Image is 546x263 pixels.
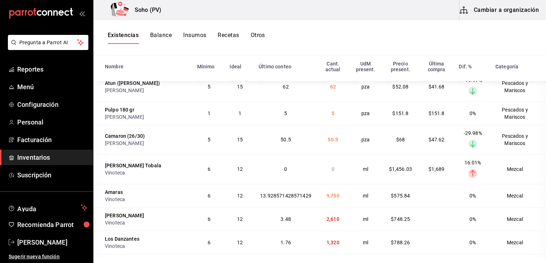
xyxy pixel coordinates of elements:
div: Último conteo [259,64,291,69]
span: 62 [283,84,288,90]
span: 0 [284,166,287,172]
h3: Soho (PV) [129,6,161,14]
span: 0% [469,193,476,199]
span: 9,750 [327,193,339,199]
span: 13.928571428571429 [260,193,311,199]
td: ml [349,207,383,231]
span: 15 [237,84,243,90]
td: ml [349,154,383,184]
td: Pescados y Mariscos [491,101,546,125]
div: Mínimo [197,64,215,69]
span: $1,456.03 [389,166,412,172]
span: 1 [208,110,210,116]
button: Recetas [218,32,239,44]
span: Personal [17,117,87,127]
td: Pescados y Mariscos [491,72,546,101]
span: 5 [332,110,334,116]
span: 6 [208,166,210,172]
div: Atun ([PERSON_NAME]) [105,80,160,87]
span: 1,320 [327,240,339,245]
span: 2,610 [327,216,339,222]
span: $52.08 [392,84,408,90]
span: 0% [469,240,476,245]
button: Insumos [183,32,206,44]
span: Inventarios [17,153,87,162]
span: $575.84 [391,193,410,199]
div: Amaras [105,189,123,196]
div: Vinoteca [105,242,189,250]
td: pza [349,125,383,154]
div: navigation tabs [108,32,265,44]
div: Ideal [230,64,241,69]
span: 6 [208,240,210,245]
span: -29.98% [464,130,482,136]
span: Facturación [17,135,87,145]
span: $788.26 [391,240,410,245]
span: [PERSON_NAME] [17,237,87,247]
div: Cant. actual [321,61,344,72]
span: 6 [208,193,210,199]
div: Nombre [105,64,124,69]
td: Mezcal [491,154,546,184]
span: Configuración [17,100,87,109]
div: Camaron (26/30) [105,132,145,140]
div: Vinoteca [105,219,189,226]
td: pza [349,101,383,125]
div: Dif. % [459,64,472,69]
div: Pulpo 180 gr [105,106,134,113]
div: [PERSON_NAME] [105,113,189,121]
td: Mezcal [491,207,546,231]
span: Reportes [17,64,87,74]
span: 5 [284,110,287,116]
div: [PERSON_NAME] [105,87,189,94]
span: 6 [208,216,210,222]
span: 5 [208,137,210,142]
span: $1,689 [429,166,444,172]
div: [PERSON_NAME] [105,140,189,147]
td: pza [349,72,383,101]
div: [PERSON_NAME] [105,212,144,219]
span: $68 [396,137,405,142]
div: Precio present. [387,61,414,72]
span: 12 [237,240,243,245]
span: Sugerir nueva función [9,253,87,260]
span: 50.5 [281,137,291,142]
button: Existencias [108,32,139,44]
span: Pregunta a Parrot AI [19,39,77,46]
span: 1 [239,110,241,116]
span: 12 [237,216,243,222]
div: UdM present. [353,61,378,72]
span: 15 [237,137,243,142]
span: 12 [237,193,243,199]
span: 12 [237,166,243,172]
span: 0% [469,110,476,116]
span: 0 [332,166,334,172]
div: Los Danzantes [105,235,139,242]
span: Menú [17,82,87,92]
span: 50.5 [328,137,338,142]
button: Balance [150,32,172,44]
td: Pescados y Mariscos [491,125,546,154]
span: 1.76 [281,240,291,245]
span: $41.68 [429,84,445,90]
button: open_drawer_menu [79,10,85,16]
td: Mezcal [491,231,546,254]
button: Pregunta a Parrot AI [8,35,88,50]
span: 62 [330,84,336,90]
span: Ayuda [17,203,78,212]
div: [PERSON_NAME] Tobala [105,162,161,169]
td: ml [349,231,383,254]
a: Pregunta a Parrot AI [5,44,88,51]
span: 0% [469,216,476,222]
span: 3.48 [281,216,291,222]
td: ml [349,184,383,207]
span: $151.8 [429,110,445,116]
td: Mezcal [491,184,546,207]
span: $47.62 [429,137,445,142]
div: Vinoteca [105,196,189,203]
span: $748.25 [391,216,410,222]
span: -19.97% [464,77,482,83]
span: Suscripción [17,170,87,180]
span: 5 [208,84,210,90]
span: $151.8 [392,110,408,116]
